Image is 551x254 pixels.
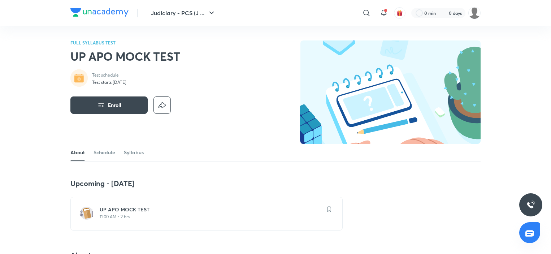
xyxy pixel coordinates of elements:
img: ttu [526,201,535,209]
button: avatar [394,7,405,19]
img: Green Vr [468,7,481,19]
button: Judiciary - PCS (J ... [147,6,220,20]
img: save [327,206,331,212]
h6: UP APO MOCK TEST [100,206,322,213]
img: test [79,206,94,220]
button: Enroll [70,96,148,114]
img: avatar [396,10,403,16]
a: Company Logo [70,8,129,18]
img: streak [440,9,447,17]
p: Test starts [DATE] [92,79,126,85]
p: 11:00 AM • 2 hrs [100,214,322,220]
img: Company Logo [70,8,129,17]
h4: Upcoming - [DATE] [70,179,343,188]
p: Test schedule [92,72,126,78]
a: Syllabus [124,144,144,161]
span: Enroll [108,102,121,109]
a: Schedule [94,144,115,161]
h2: UP APO MOCK TEST [70,49,180,64]
p: FULL SYLLABUS TEST [70,40,180,45]
a: About [70,144,85,161]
